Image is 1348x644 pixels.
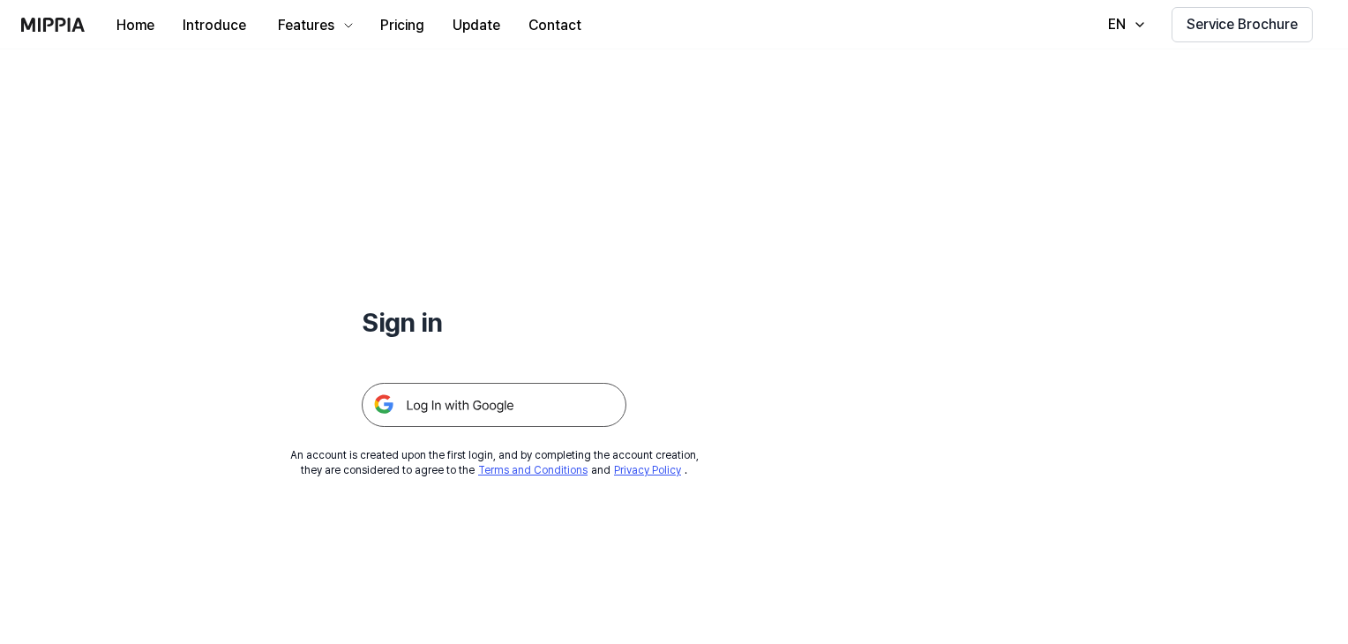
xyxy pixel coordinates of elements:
button: Home [102,8,168,43]
button: Update [438,8,514,43]
button: Contact [514,8,595,43]
button: Introduce [168,8,260,43]
h1: Sign in [362,303,626,341]
div: An account is created upon the first login, and by completing the account creation, they are cons... [290,448,699,478]
div: EN [1105,14,1129,35]
button: Pricing [366,8,438,43]
a: Update [438,1,514,49]
button: EN [1090,7,1157,42]
button: Features [260,8,366,43]
a: Terms and Conditions [478,464,588,476]
img: 구글 로그인 버튼 [362,383,626,427]
a: Privacy Policy [614,464,681,476]
div: Features [274,15,338,36]
img: logo [21,18,85,32]
button: Service Brochure [1172,7,1313,42]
